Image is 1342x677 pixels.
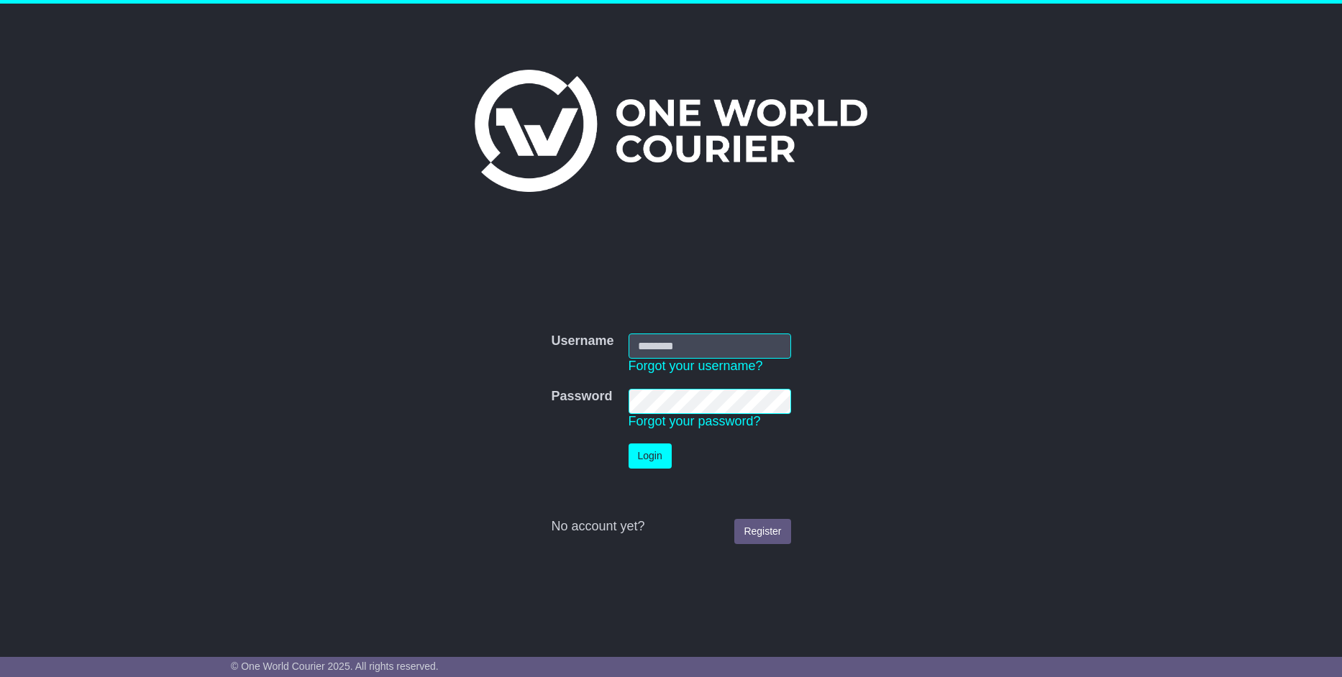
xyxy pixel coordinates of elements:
a: Forgot your password? [629,414,761,428]
img: One World [475,70,867,192]
a: Forgot your username? [629,359,763,373]
a: Register [734,519,790,544]
button: Login [629,443,672,469]
div: No account yet? [551,519,790,535]
label: Password [551,389,612,405]
label: Username [551,333,613,349]
span: © One World Courier 2025. All rights reserved. [231,660,439,672]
